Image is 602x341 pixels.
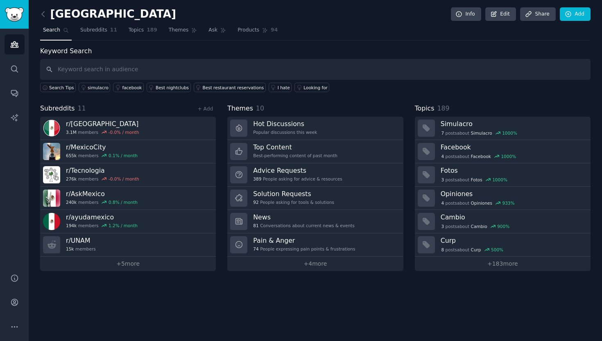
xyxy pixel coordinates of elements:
div: 0.1 % / month [109,153,138,158]
a: Best nightclubs [147,83,191,92]
div: Popular discussions this week [253,129,317,135]
span: 189 [147,27,157,34]
a: Topics189 [126,24,160,41]
h3: r/ UNAM [66,236,96,245]
div: Best-performing content of past month [253,153,337,158]
div: members [66,246,96,252]
span: Topics [129,27,144,34]
span: 15k [66,246,74,252]
label: Keyword Search [40,47,92,55]
a: Opiniones4postsaboutOpiniones933% [415,187,591,210]
h3: r/ Tecnologia [66,166,139,175]
span: 655k [66,153,77,158]
span: Search Tips [49,85,74,90]
a: r/ayudamexico194kmembers1.2% / month [40,210,216,233]
img: GummySearch logo [5,7,24,22]
a: Best restaurant reservations [194,83,266,92]
img: MexicoCity [43,143,60,160]
h3: Pain & Anger [253,236,355,245]
a: Solution Requests92People asking for tools & solutions [227,187,403,210]
div: Best nightclubs [156,85,189,90]
span: 8 [441,247,444,253]
div: post s about [441,223,510,230]
a: Search [40,24,72,41]
img: Tecnologia [43,166,60,183]
a: +183more [415,257,591,271]
div: post s about [441,246,504,253]
div: 1.2 % / month [109,223,138,228]
span: 3.1M [66,129,77,135]
span: 389 [253,176,261,182]
span: 81 [253,223,258,228]
a: Ask [206,24,229,41]
div: 1000 % [502,130,517,136]
div: members [66,176,139,182]
div: facebook [122,85,142,90]
span: Curp [471,247,481,253]
div: post s about [441,153,517,160]
a: +5more [40,257,216,271]
a: Cambio3postsaboutCambio900% [415,210,591,233]
div: members [66,129,139,135]
span: 92 [253,199,258,205]
h3: Facebook [441,143,585,151]
div: post s about [441,176,508,183]
h3: Fotos [441,166,585,175]
a: Top ContentBest-performing content of past month [227,140,403,163]
div: 1000 % [492,177,507,183]
span: 11 [110,27,117,34]
h3: Top Content [253,143,337,151]
a: r/AskMexico240kmembers0.8% / month [40,187,216,210]
a: r/[GEOGRAPHIC_DATA]3.1Mmembers-0.0% / month [40,117,216,140]
a: +4more [227,257,403,271]
div: 500 % [491,247,503,253]
div: Conversations about current news & events [253,223,354,228]
a: Facebook4postsaboutFacebook1000% [415,140,591,163]
div: Best restaurant reservations [203,85,264,90]
div: Looking for [303,85,328,90]
span: 240k [66,199,77,205]
span: 7 [441,130,444,136]
span: 11 [78,104,86,112]
a: Subreddits11 [77,24,120,41]
div: People expressing pain points & frustrations [253,246,355,252]
a: Products94 [235,24,281,41]
div: 900 % [497,224,509,229]
span: 189 [437,104,449,112]
a: facebook [113,83,143,92]
a: Edit [485,7,516,21]
img: ayudamexico [43,213,60,230]
a: Themes [166,24,200,41]
div: 1000 % [501,154,516,159]
h3: Simulacro [441,120,585,128]
a: Pain & Anger74People expressing pain points & frustrations [227,233,403,257]
a: Curp8postsaboutCurp500% [415,233,591,257]
div: members [66,223,138,228]
h3: Cambio [441,213,585,221]
input: Keyword search in audience [40,59,591,80]
h3: r/ ayudamexico [66,213,138,221]
a: simulacro [79,83,110,92]
a: I hate [269,83,292,92]
span: 74 [253,246,258,252]
span: 3 [441,177,444,183]
h3: Solution Requests [253,190,334,198]
a: Simulacro7postsaboutSimulacro1000% [415,117,591,140]
span: 10 [256,104,264,112]
img: mexico [43,120,60,137]
h2: [GEOGRAPHIC_DATA] [40,8,176,21]
div: post s about [441,129,518,137]
div: People asking for advice & resources [253,176,342,182]
button: Search Tips [40,83,76,92]
a: r/UNAM15kmembers [40,233,216,257]
a: Advice Requests389People asking for advice & resources [227,163,403,187]
span: Opiniones [471,200,492,206]
a: Looking for [294,83,329,92]
a: Share [520,7,555,21]
div: -0.0 % / month [109,176,139,182]
div: members [66,153,138,158]
h3: r/ AskMexico [66,190,138,198]
span: 276k [66,176,77,182]
div: People asking for tools & solutions [253,199,334,205]
div: simulacro [88,85,109,90]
